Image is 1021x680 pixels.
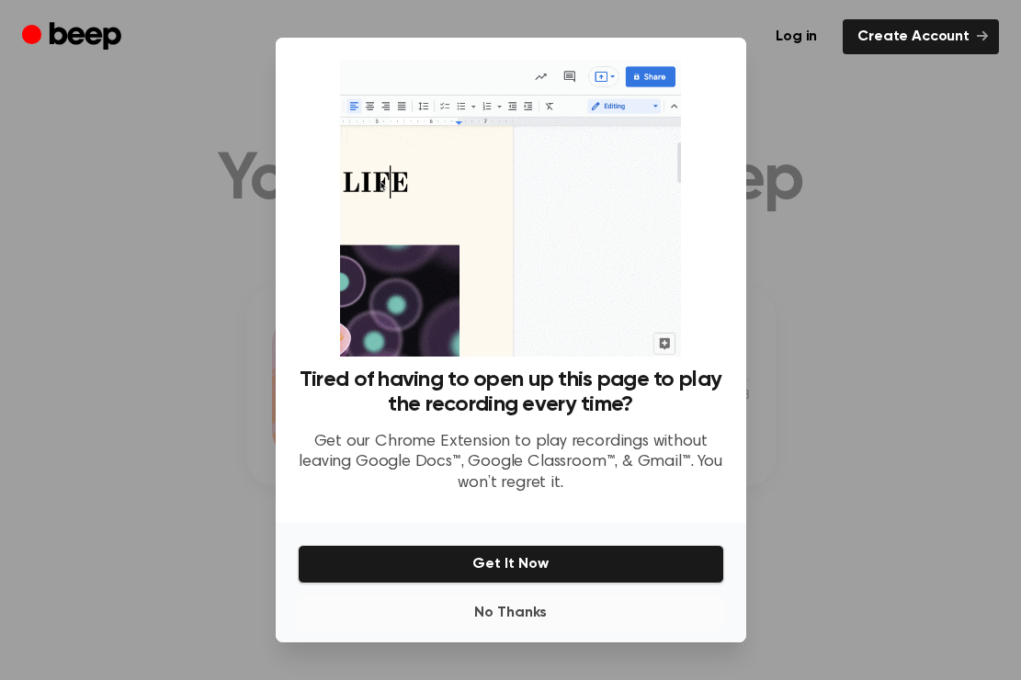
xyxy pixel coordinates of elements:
a: Beep [22,19,126,55]
img: Beep extension in action [340,60,681,357]
h3: Tired of having to open up this page to play the recording every time? [298,368,724,417]
button: No Thanks [298,595,724,631]
p: Get our Chrome Extension to play recordings without leaving Google Docs™, Google Classroom™, & Gm... [298,432,724,494]
a: Log in [761,19,832,54]
button: Get It Now [298,545,724,584]
a: Create Account [843,19,999,54]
